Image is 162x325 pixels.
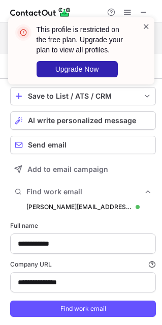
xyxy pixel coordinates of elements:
label: Full name [10,221,156,230]
label: Company URL [10,260,156,269]
span: AI write personalized message [28,116,136,125]
span: Send email [28,141,67,149]
span: Find work email [26,187,144,196]
img: error [15,24,31,41]
span: Upgrade Now [55,65,99,73]
button: AI write personalized message [10,111,156,130]
span: Add to email campaign [27,165,108,173]
header: This profile is restricted on the free plan. Upgrade your plan to view all profiles. [37,24,130,55]
div: [PERSON_NAME][EMAIL_ADDRESS][DOMAIN_NAME] [26,202,132,212]
button: Find work email [10,185,156,199]
button: Add to email campaign [10,160,156,179]
button: Send email [10,136,156,154]
button: Find work email [10,301,156,317]
button: Upgrade Now [37,61,118,77]
img: ContactOut v5.3.10 [10,6,71,18]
